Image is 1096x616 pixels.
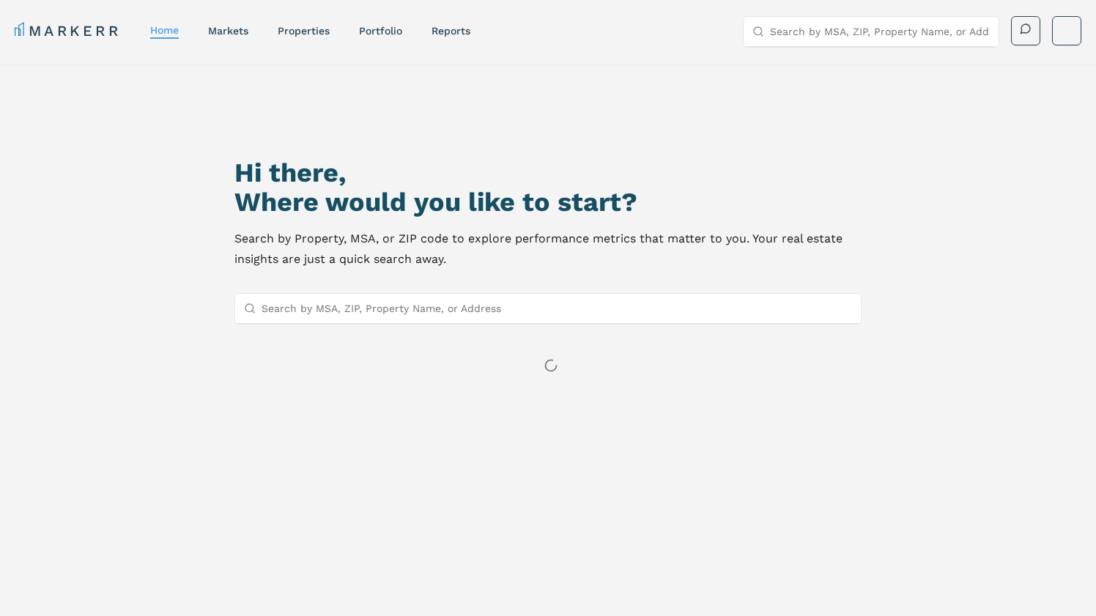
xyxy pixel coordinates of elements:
p: Search by Property, MSA, or ZIP code to explore performance metrics that matter to you. Your real... [234,229,861,270]
a: Portfolio [359,25,402,37]
a: MARKERR [15,21,121,41]
input: Search by MSA, ZIP, Property Name, or Address [770,17,990,46]
input: Search by MSA, ZIP, Property Name, or Address [262,294,851,323]
a: markets [208,25,248,37]
h2: Where would you like to start? [234,188,861,217]
a: properties [278,25,330,37]
a: home [150,24,179,36]
a: reports [432,25,470,37]
h1: Hi there, [234,158,861,188]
